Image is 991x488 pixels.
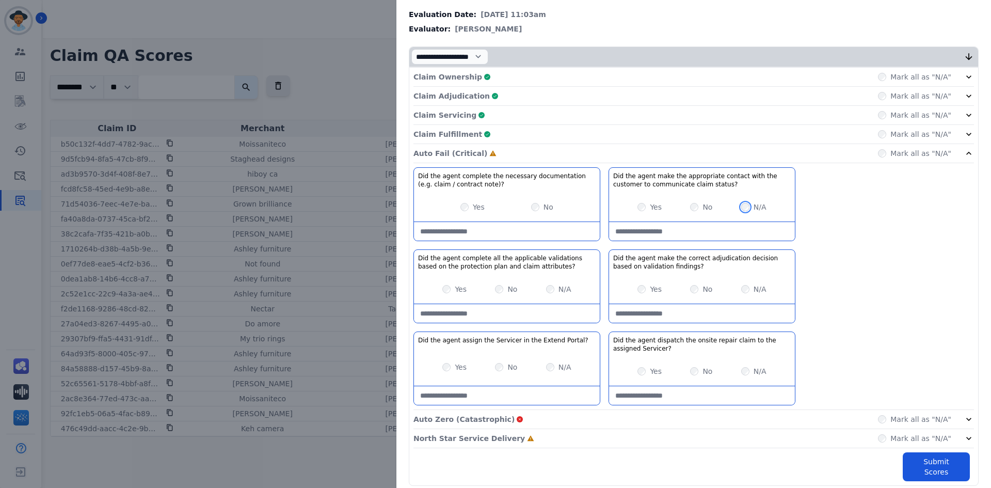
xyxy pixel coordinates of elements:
[418,172,596,188] h3: Did the agent complete the necessary documentation (e.g. claim / contract note)?
[613,254,791,271] h3: Did the agent make the correct adjudication decision based on validation findings?
[890,414,951,424] label: Mark all as "N/A"
[544,202,553,212] label: No
[413,433,525,444] p: North Star Service Delivery
[754,284,766,294] label: N/A
[413,91,490,101] p: Claim Adjudication
[481,9,546,20] span: [DATE] 11:03am
[702,202,712,212] label: No
[613,336,791,353] h3: Did the agent dispatch the onsite repair claim to the assigned Servicer?
[650,284,662,294] label: Yes
[413,72,482,82] p: Claim Ownership
[409,9,979,20] div: Evaluation Date:
[413,414,515,424] p: Auto Zero (Catastrophic)
[903,452,970,481] button: Submit Scores
[650,202,662,212] label: Yes
[754,366,766,376] label: N/A
[702,366,712,376] label: No
[558,284,571,294] label: N/A
[558,362,571,372] label: N/A
[507,284,517,294] label: No
[890,433,951,444] label: Mark all as "N/A"
[409,24,979,34] div: Evaluator:
[473,202,485,212] label: Yes
[455,284,467,294] label: Yes
[455,362,467,372] label: Yes
[413,148,487,159] p: Auto Fail (Critical)
[413,129,482,139] p: Claim Fulfillment
[455,24,522,34] span: [PERSON_NAME]
[613,172,791,188] h3: Did the agent make the appropriate contact with the customer to communicate claim status?
[702,284,712,294] label: No
[507,362,517,372] label: No
[890,91,951,101] label: Mark all as "N/A"
[890,110,951,120] label: Mark all as "N/A"
[418,336,588,344] h3: Did the agent assign the Servicer in the Extend Portal?
[650,366,662,376] label: Yes
[890,72,951,82] label: Mark all as "N/A"
[890,129,951,139] label: Mark all as "N/A"
[890,148,951,159] label: Mark all as "N/A"
[418,254,596,271] h3: Did the agent complete all the applicable validations based on the protection plan and claim attr...
[754,202,766,212] label: N/A
[413,110,476,120] p: Claim Servicing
